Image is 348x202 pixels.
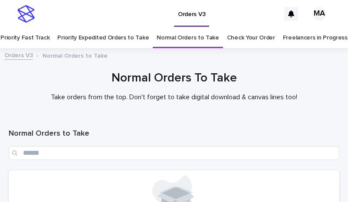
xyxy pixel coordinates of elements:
[9,146,339,160] input: Search
[9,129,339,139] h1: Normal Orders to Take
[9,93,339,101] p: Take orders from the top. Don't forget to take digital download & canvas lines too!
[0,28,49,48] a: Priority Fast Track
[43,50,108,60] p: Normal Orders to Take
[4,50,33,60] a: Orders V3
[312,7,326,21] div: MA
[227,28,275,48] a: Check Your Order
[57,28,149,48] a: Priority Expedited Orders to Take
[157,28,219,48] a: Normal Orders to Take
[9,70,339,86] h1: Normal Orders To Take
[283,28,348,48] a: Freelancers in Progress
[17,5,35,23] img: stacker-logo-s-only.png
